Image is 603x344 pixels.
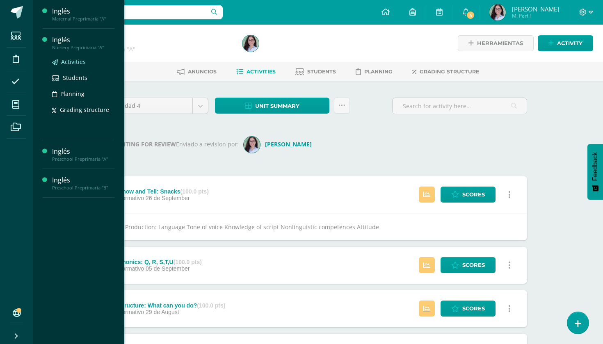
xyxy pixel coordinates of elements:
[60,106,109,114] span: Grading structure
[236,65,276,78] a: Activities
[52,35,114,50] a: InglésNursery Preprimaria "A"
[538,35,593,51] a: Activity
[52,57,114,66] a: Activities
[61,58,86,66] span: Activities
[115,98,186,114] span: Unidad 4
[174,259,202,265] strong: (100.0 pts)
[119,265,144,272] span: Formativo
[38,5,223,19] input: Search a user…
[109,213,527,240] div: Production: Language Tone of voice Knowledge of script Nonlinguistic competences Attitude
[52,147,114,162] a: InglésPreschool Preprimaria "A"
[52,7,114,22] a: InglésMaternal Preprimaria "A"
[364,68,393,75] span: Planning
[52,89,114,98] a: Planning
[242,35,259,52] img: 0340d8c520a2e5a7347d8bd135843a75.png
[119,195,144,201] span: Formativo
[60,90,85,98] span: Planning
[466,11,475,20] span: 4
[52,156,114,162] div: Preschool Preprimaria "A"
[109,140,176,148] strong: WAITING FOR REVIEW
[307,68,336,75] span: Students
[146,195,190,201] span: 26 de September
[52,16,114,22] div: Maternal Preprimaria "A"
[462,257,485,273] span: Scores
[119,188,209,195] div: Show and Tell: Snacks
[265,140,312,148] strong: [PERSON_NAME]
[587,144,603,200] button: Feedback - Mostrar encuesta
[255,98,299,114] span: Unit summary
[119,302,226,309] div: Structure: What can you do?
[441,301,496,317] a: Scores
[52,35,114,45] div: Inglés
[592,152,599,181] span: Feedback
[52,7,114,16] div: Inglés
[119,309,144,315] span: Formativo
[176,140,239,148] span: Enviado a revision por:
[64,34,233,45] h1: Inglés
[441,257,496,273] a: Scores
[52,45,114,50] div: Nursery Preprimaria "A"
[119,259,202,265] div: Phonics: Q, R, S,T,U
[512,12,559,19] span: Mi Perfil
[393,98,527,114] input: Search for activity here…
[52,175,114,191] a: InglésPreschool Preprimaria "B"
[477,36,523,51] span: Herramientas
[420,68,479,75] span: Grading structure
[244,137,260,153] img: 404ac68134fdf0b33b87daf4e717ec53.png
[180,188,209,195] strong: (100.0 pts)
[197,302,225,309] strong: (100.0 pts)
[557,36,582,51] span: Activity
[52,185,114,191] div: Preschool Preprimaria "B"
[146,309,179,315] span: 29 de August
[146,265,190,272] span: 05 de September
[244,140,315,148] a: [PERSON_NAME]
[215,98,329,114] a: Unit summary
[356,65,393,78] a: Planning
[177,65,217,78] a: Anuncios
[52,175,114,185] div: Inglés
[188,68,217,75] span: Anuncios
[412,65,479,78] a: Grading structure
[295,65,336,78] a: Students
[489,4,506,21] img: 0340d8c520a2e5a7347d8bd135843a75.png
[512,5,559,13] span: [PERSON_NAME]
[458,35,534,51] a: Herramientas
[109,98,208,114] a: Unidad 4
[441,187,496,203] a: Scores
[52,147,114,156] div: Inglés
[462,301,485,316] span: Scores
[63,74,87,82] span: Students
[52,105,114,114] a: Grading structure
[462,187,485,202] span: Scores
[52,73,114,82] a: Students
[64,45,233,53] div: Preschool Preprimaria 'A'
[247,68,276,75] span: Activities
